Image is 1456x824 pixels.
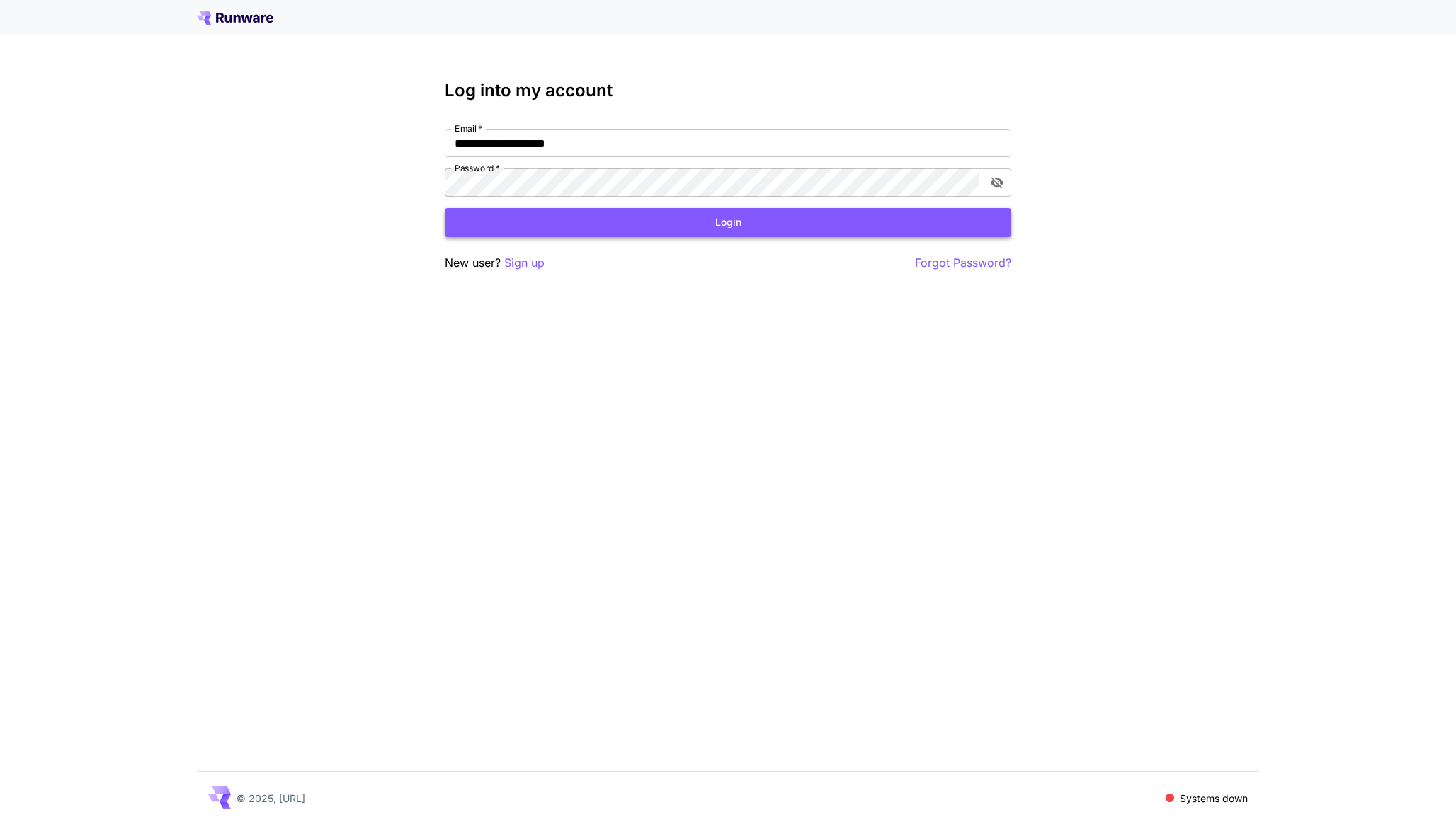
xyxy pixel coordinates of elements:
[915,254,1011,272] button: Forgot Password?
[445,81,1011,101] h3: Log into my account
[455,162,500,174] label: Password
[455,122,482,135] label: Email
[445,254,545,272] p: New user?
[1180,791,1248,806] p: Systems down
[237,791,305,806] p: © 2025, [URL]
[984,170,1010,195] button: toggle password visibility
[445,208,1011,237] button: Login
[504,254,545,272] button: Sign up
